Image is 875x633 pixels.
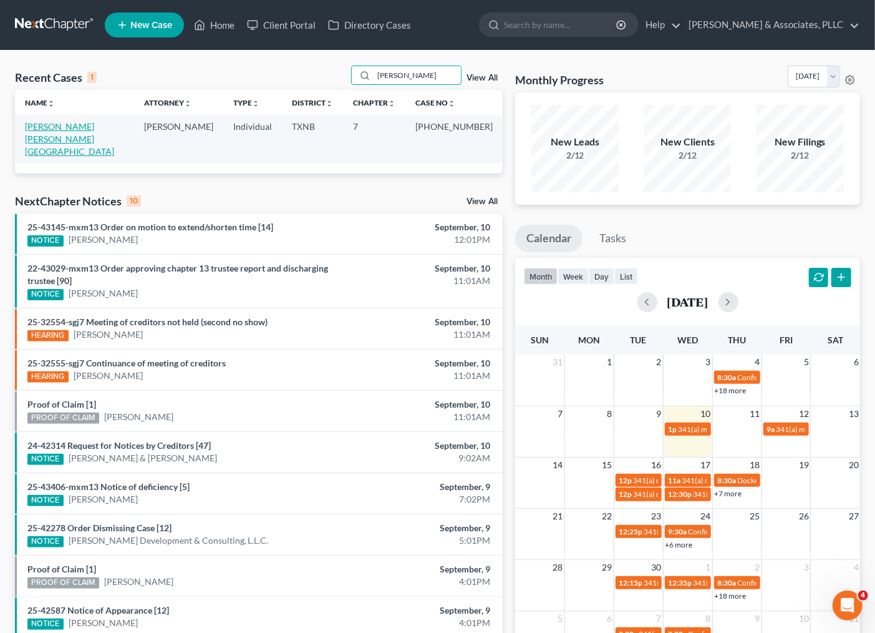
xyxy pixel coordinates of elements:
[69,493,138,506] a: [PERSON_NAME]
[669,476,681,485] span: 11a
[853,355,860,370] span: 6
[59,409,69,419] button: Upload attachment
[15,194,141,209] div: NextChapter Notices
[467,197,498,206] a: View All
[27,330,69,341] div: HEARING
[798,458,810,473] span: 19
[134,115,223,163] td: [PERSON_NAME]
[578,335,600,345] span: Mon
[27,523,172,533] a: 25-42278 Order Dismissing Case [12]
[344,262,490,275] div: September, 10
[195,5,219,29] button: Home
[374,66,461,84] input: Search by name...
[27,454,64,465] div: NOTICE
[715,386,747,395] a: +18 more
[677,335,698,345] span: Wed
[60,6,142,16] h1: [PERSON_NAME]
[74,328,143,341] a: [PERSON_NAME]
[634,476,754,485] span: 341(a) meeting for [PERSON_NAME]
[130,21,172,30] span: New Case
[104,576,173,588] a: [PERSON_NAME]
[665,540,693,549] a: +6 more
[27,263,328,286] a: 22-43029-mxm13 Order approving chapter 13 trustee report and discharging trustee [90]
[749,406,761,421] span: 11
[655,355,663,370] span: 2
[754,560,761,575] span: 2
[644,527,765,536] span: 341(a) meeting for [PERSON_NAME]
[36,7,56,27] img: Profile image for Katie
[848,509,860,524] span: 27
[233,98,259,107] a: Typeunfold_more
[69,534,269,547] a: [PERSON_NAME] Development & Consulting, L.L.C.
[700,406,712,421] span: 10
[344,617,490,629] div: 4:01PM
[749,458,761,473] span: 18
[650,458,663,473] span: 16
[343,115,405,163] td: 7
[448,100,455,107] i: unfold_more
[531,135,619,149] div: New Leads
[644,135,732,149] div: New Clients
[39,409,49,419] button: Gif picker
[344,357,490,370] div: September, 10
[184,100,191,107] i: unfold_more
[27,605,169,616] a: 25-42587 Notice of Appearance [12]
[27,371,69,383] div: HEARING
[344,316,490,328] div: September, 10
[757,135,844,149] div: New Filings
[27,289,64,300] div: NOTICE
[606,355,614,370] span: 1
[853,560,860,575] span: 4
[601,509,614,524] span: 22
[515,225,583,252] a: Calendar
[214,404,234,424] button: Send a message…
[15,70,97,85] div: Recent Cases
[644,578,765,587] span: 341(a) meeting for [PERSON_NAME]
[241,14,322,36] a: Client Portal
[10,98,205,229] div: 🚨ATTN: [GEOGRAPHIC_DATA] of [US_STATE]The court has added a new Credit Counseling Field that we n...
[780,335,793,345] span: Fri
[679,424,799,434] span: 341(a) meeting for [PERSON_NAME]
[552,560,564,575] span: 28
[682,14,859,36] a: [PERSON_NAME] & Associates, PLLC
[467,74,498,82] a: View All
[344,604,490,617] div: September, 9
[69,287,138,300] a: [PERSON_NAME]
[833,591,863,621] iframe: Intercom live chat
[601,458,614,473] span: 15
[619,489,632,499] span: 12p
[531,335,549,345] span: Sun
[682,476,803,485] span: 341(a) meeting for [PERSON_NAME]
[25,98,55,107] a: Nameunfold_more
[669,527,687,536] span: 9:30a
[27,481,190,492] a: 25-43406-mxm13 Notice of deficiency [5]
[219,5,241,27] div: Close
[614,268,638,285] button: list
[25,121,114,157] a: [PERSON_NAME] [PERSON_NAME][GEOGRAPHIC_DATA]
[606,611,614,626] span: 6
[558,268,589,285] button: week
[344,534,490,547] div: 5:01PM
[694,489,814,499] span: 341(a) meeting for [PERSON_NAME]
[639,14,681,36] a: Help
[344,522,490,534] div: September, 9
[705,355,712,370] span: 3
[223,115,282,163] td: Individual
[828,335,843,345] span: Sat
[705,560,712,575] span: 1
[388,100,395,107] i: unfold_more
[127,195,141,207] div: 10
[11,383,239,404] textarea: Message…
[27,399,96,410] a: Proof of Claim [1]
[344,221,490,233] div: September, 10
[322,14,417,36] a: Directory Cases
[650,509,663,524] span: 23
[718,476,737,485] span: 8:30a
[27,222,273,232] a: 25-43145-mxm13 Order on motion to extend/shorten time [14]
[20,136,195,222] div: The court has added a new Credit Counseling Field that we need to update upon filing. Please remo...
[619,476,632,485] span: 12p
[718,578,737,587] span: 8:30a
[588,225,637,252] a: Tasks
[650,560,663,575] span: 30
[20,106,178,129] b: 🚨ATTN: [GEOGRAPHIC_DATA] of [US_STATE]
